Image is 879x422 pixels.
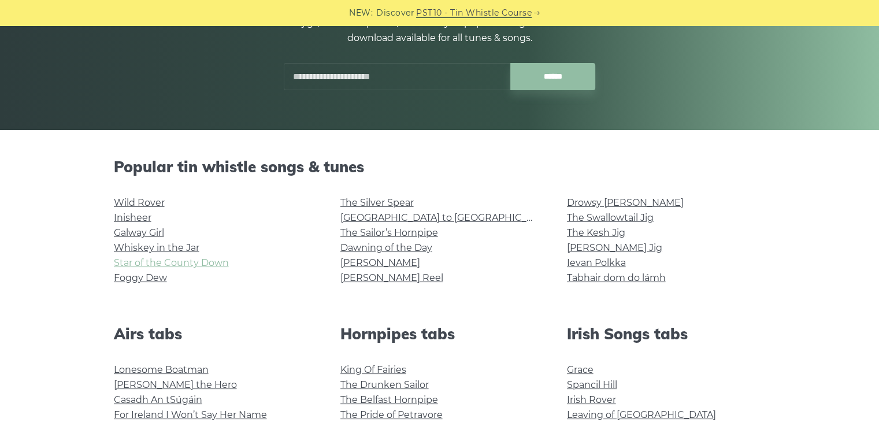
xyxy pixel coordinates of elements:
[114,242,199,253] a: Whiskey in the Jar
[567,242,662,253] a: [PERSON_NAME] Jig
[567,212,654,223] a: The Swallowtail Jig
[567,197,684,208] a: Drowsy [PERSON_NAME]
[340,379,429,390] a: The Drunken Sailor
[567,409,716,420] a: Leaving of [GEOGRAPHIC_DATA]
[567,379,617,390] a: Spancil Hill
[340,197,414,208] a: The Silver Spear
[567,227,625,238] a: The Kesh Jig
[567,394,616,405] a: Irish Rover
[340,257,420,268] a: [PERSON_NAME]
[114,409,267,420] a: For Ireland I Won’t Say Her Name
[340,242,432,253] a: Dawning of the Day
[340,212,554,223] a: [GEOGRAPHIC_DATA] to [GEOGRAPHIC_DATA]
[416,6,532,20] a: PST10 - Tin Whistle Course
[114,227,164,238] a: Galway Girl
[567,364,594,375] a: Grace
[567,257,626,268] a: Ievan Polkka
[114,212,151,223] a: Inisheer
[114,257,229,268] a: Star of the County Down
[340,364,406,375] a: King Of Fairies
[114,158,766,176] h2: Popular tin whistle songs & tunes
[114,272,167,283] a: Foggy Dew
[376,6,414,20] span: Discover
[349,6,373,20] span: NEW:
[340,272,443,283] a: [PERSON_NAME] Reel
[114,379,237,390] a: [PERSON_NAME] the Hero
[114,197,165,208] a: Wild Rover
[340,325,539,343] h2: Hornpipes tabs
[567,325,766,343] h2: Irish Songs tabs
[340,227,438,238] a: The Sailor’s Hornpipe
[340,394,438,405] a: The Belfast Hornpipe
[114,325,313,343] h2: Airs tabs
[567,272,666,283] a: Tabhair dom do lámh
[114,364,209,375] a: Lonesome Boatman
[340,409,443,420] a: The Pride of Petravore
[114,394,202,405] a: Casadh An tSúgáin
